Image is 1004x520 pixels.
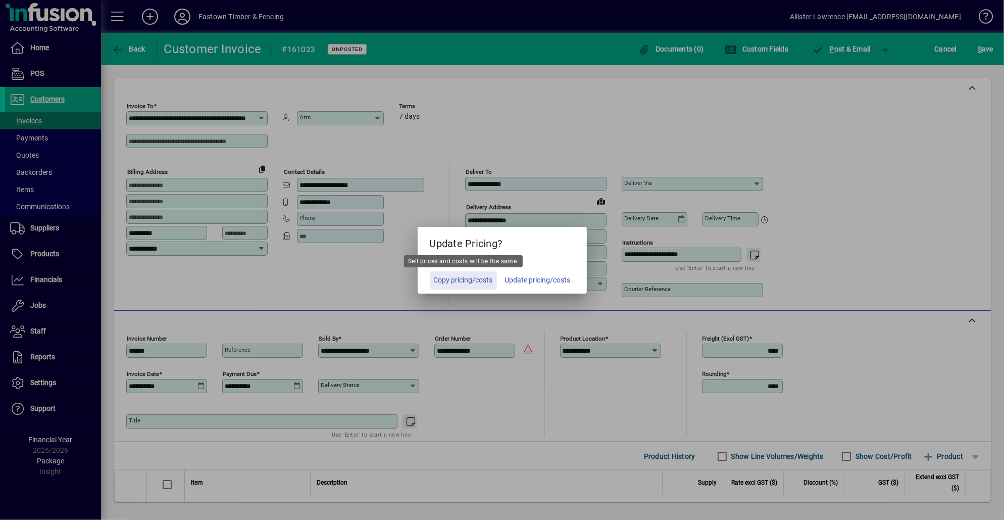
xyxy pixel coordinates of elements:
[501,271,575,290] button: Update pricing/costs
[404,255,523,267] div: Sell prices and costs will be the same.
[430,271,497,290] button: Copy pricing/costs
[418,227,587,256] h5: Update Pricing?
[505,275,571,286] span: Update pricing/costs
[434,275,493,286] span: Copy pricing/costs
